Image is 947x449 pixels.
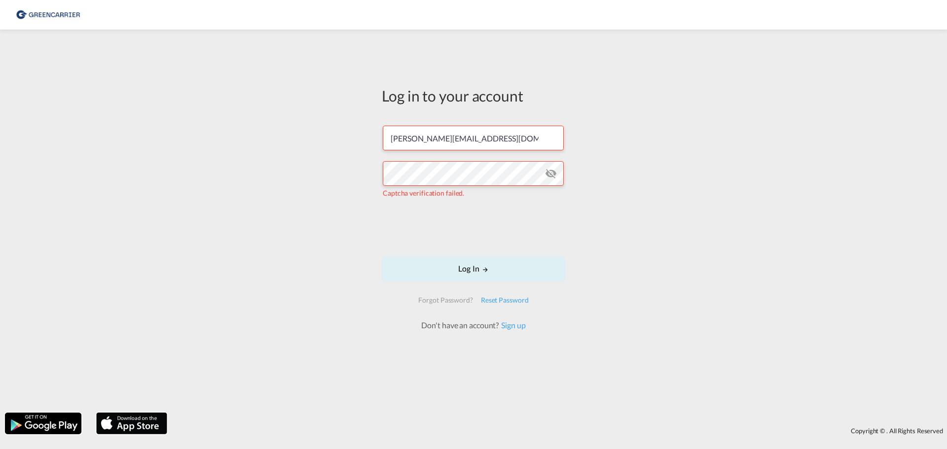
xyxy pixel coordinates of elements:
a: Sign up [499,320,525,330]
div: Don't have an account? [410,320,536,331]
img: google.png [4,412,82,435]
img: 8cf206808afe11efa76fcd1e3d746489.png [15,4,81,26]
span: Captcha verification failed. [383,189,464,197]
div: Reset Password [477,291,533,309]
img: apple.png [95,412,168,435]
iframe: reCAPTCHA [399,208,548,246]
input: Enter email/phone number [383,126,564,150]
div: Forgot Password? [414,291,476,309]
div: Copyright © . All Rights Reserved [172,422,947,439]
div: Log in to your account [382,85,565,106]
md-icon: icon-eye-off [545,168,557,179]
button: LOGIN [382,256,565,281]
